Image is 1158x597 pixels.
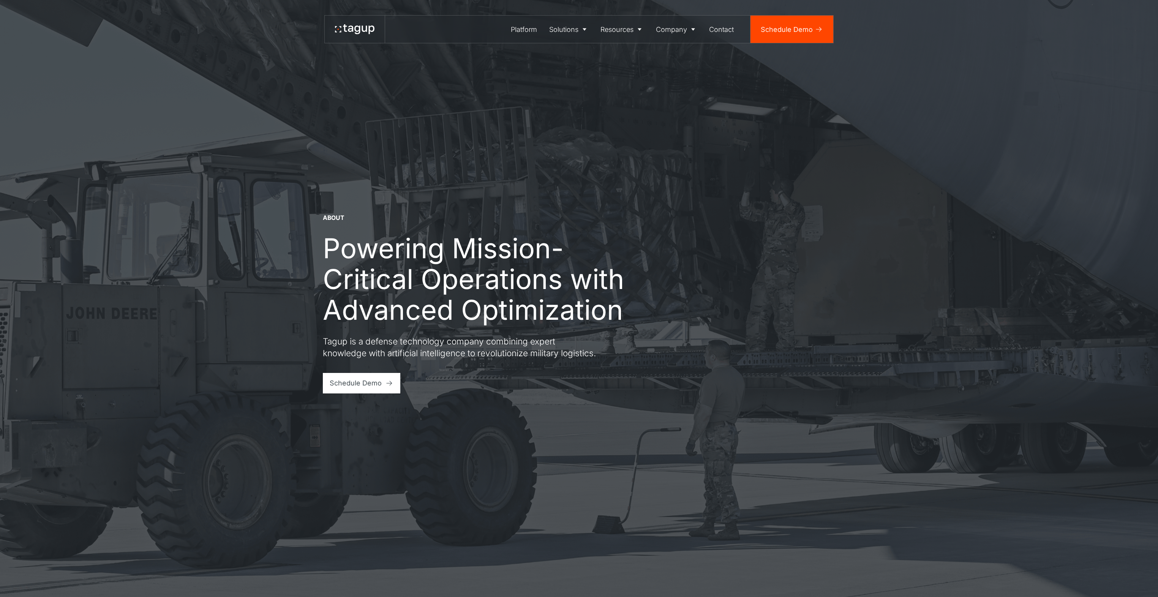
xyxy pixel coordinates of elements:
a: Contact [703,16,740,43]
div: Schedule Demo [330,378,382,388]
a: Solutions [543,16,595,43]
a: Company [650,16,703,43]
h1: Powering Mission-Critical Operations with Advanced Optimization [323,233,642,325]
div: Platform [511,24,537,35]
div: Resources [600,24,634,35]
a: Resources [595,16,650,43]
a: Schedule Demo [750,16,833,43]
div: Schedule Demo [761,24,813,35]
div: About [323,214,344,222]
div: Solutions [549,24,578,35]
a: Platform [505,16,543,43]
p: Tagup is a defense technology company combining expert knowledge with artificial intelligence to ... [323,335,596,359]
div: Company [656,24,687,35]
div: Contact [709,24,734,35]
a: Schedule Demo [323,373,401,393]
